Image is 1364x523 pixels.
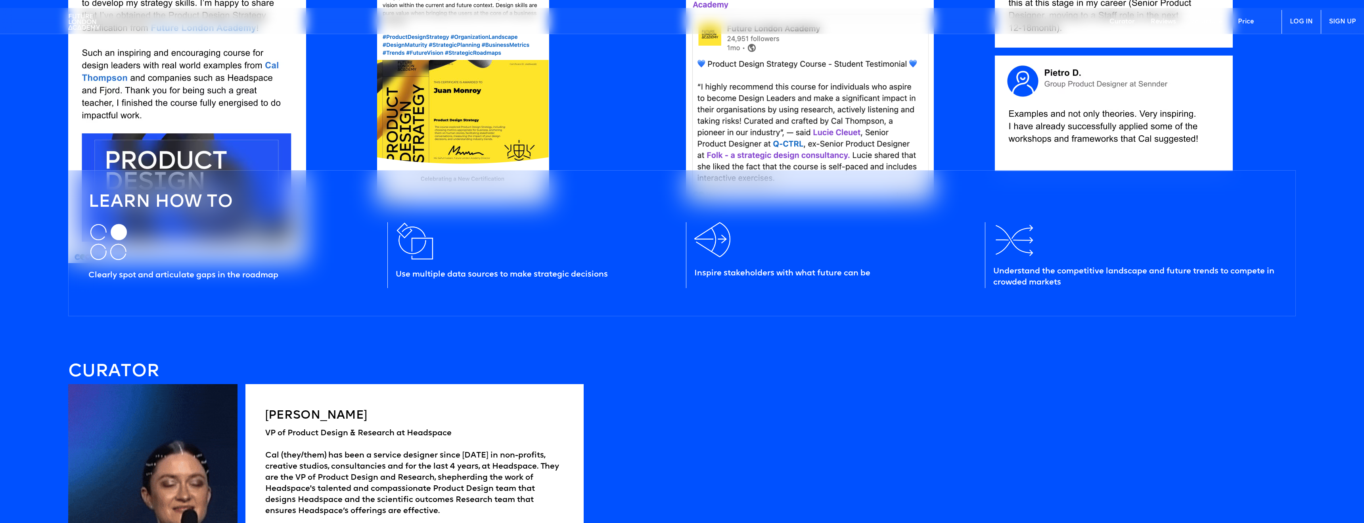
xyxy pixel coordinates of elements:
[265,408,564,424] h5: [PERSON_NAME]
[993,266,1276,288] div: Understand the competitive landscape and future trends to compete in crowded markets
[1282,10,1321,34] a: LOG IN
[88,270,278,281] div: Clearly spot and articulate gaps in the roadmap
[694,268,870,279] div: Inspire stakeholders with what future can be
[1321,10,1364,34] a: SIGN UP
[1143,10,1184,34] a: Reviews
[1184,10,1230,34] a: Structure
[396,269,608,280] div: Use multiple data sources to make strategic decisions
[1102,10,1143,34] a: Curator
[88,194,1276,211] h4: Learn how to
[68,364,1296,380] h4: CURATOR
[1230,10,1262,34] a: Price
